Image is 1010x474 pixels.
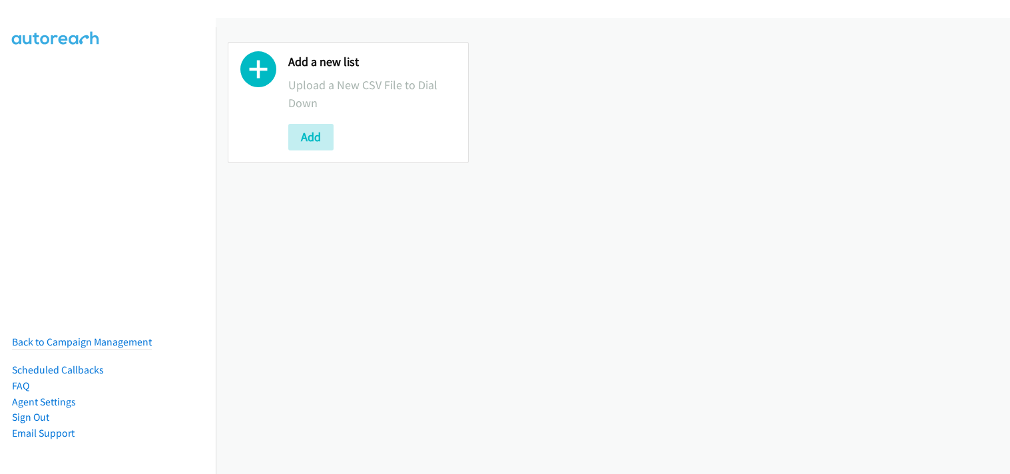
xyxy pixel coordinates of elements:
[288,76,456,112] p: Upload a New CSV File to Dial Down
[288,124,334,150] button: Add
[12,336,152,348] a: Back to Campaign Management
[12,395,76,408] a: Agent Settings
[12,363,104,376] a: Scheduled Callbacks
[12,411,49,423] a: Sign Out
[12,379,29,392] a: FAQ
[288,55,456,70] h2: Add a new list
[12,427,75,439] a: Email Support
